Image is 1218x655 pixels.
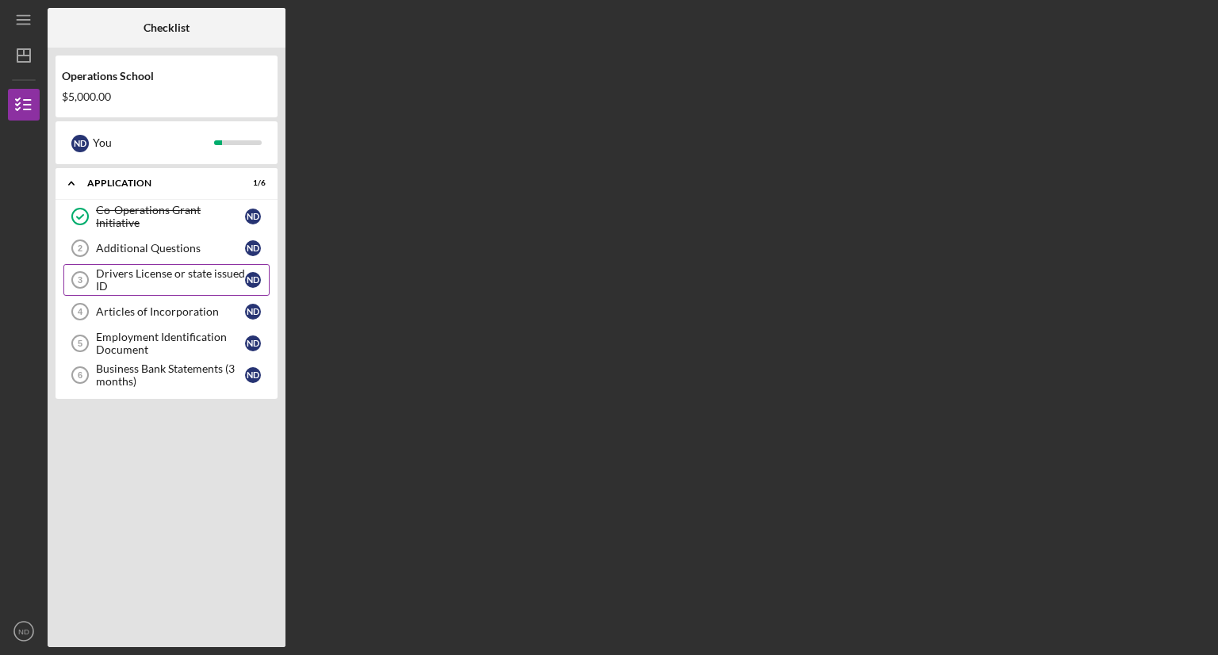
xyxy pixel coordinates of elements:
div: Drivers License or state issued ID [96,267,245,293]
a: 5Employment Identification DocumentND [63,327,270,359]
div: N D [245,209,261,224]
div: N D [245,335,261,351]
tspan: 2 [78,243,82,253]
tspan: 5 [78,339,82,348]
div: Application [87,178,226,188]
button: ND [8,615,40,647]
div: Operations School [62,70,271,82]
div: Additional Questions [96,242,245,255]
text: ND [18,627,29,636]
div: N D [71,135,89,152]
a: 4Articles of IncorporationND [63,296,270,327]
a: Co-Operations Grant InitiativeND [63,201,270,232]
a: 2Additional QuestionsND [63,232,270,264]
div: Articles of Incorporation [96,305,245,318]
tspan: 4 [78,307,83,316]
div: N D [245,367,261,383]
div: N D [245,272,261,288]
div: Co-Operations Grant Initiative [96,204,245,229]
div: Business Bank Statements (3 months) [96,362,245,388]
div: N D [245,240,261,256]
tspan: 3 [78,275,82,285]
div: You [93,129,214,156]
b: Checklist [144,21,190,34]
a: 3Drivers License or state issued IDND [63,264,270,296]
div: $5,000.00 [62,90,271,103]
div: 1 / 6 [237,178,266,188]
a: 6Business Bank Statements (3 months)ND [63,359,270,391]
div: Employment Identification Document [96,331,245,356]
div: N D [245,304,261,320]
tspan: 6 [78,370,82,380]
